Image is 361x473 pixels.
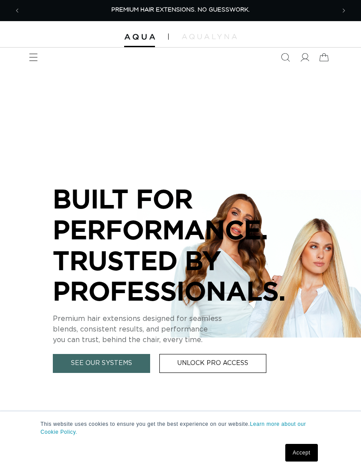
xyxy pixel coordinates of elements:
a: Accept [285,444,318,462]
button: Next announcement [334,1,354,20]
img: aqualyna.com [182,34,237,39]
a: See Our Systems [53,354,150,373]
button: Previous announcement [7,1,27,20]
summary: Search [276,48,295,67]
p: This website uses cookies to ensure you get the best experience on our website. [41,420,320,436]
p: Premium hair extensions designed for seamless blends, consistent results, and performance you can... [53,313,308,345]
summary: Menu [24,48,43,67]
a: Unlock Pro Access [159,354,266,373]
span: PREMIUM HAIR EXTENSIONS. NO GUESSWORK. [111,7,250,13]
p: BUILT FOR PERFORMANCE. TRUSTED BY PROFESSIONALS. [53,183,308,306]
img: Aqua Hair Extensions [124,34,155,40]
